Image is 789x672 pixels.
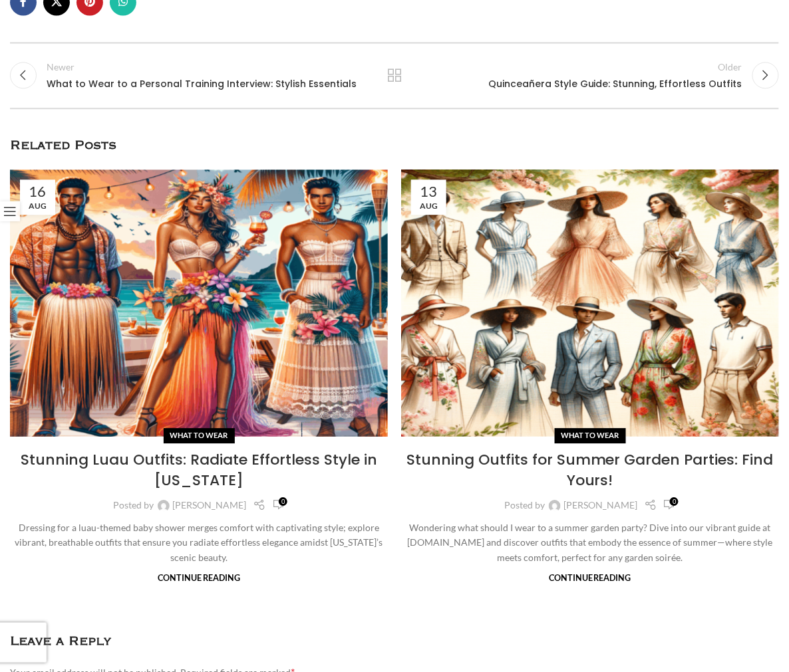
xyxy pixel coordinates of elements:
[670,497,679,506] span: 0
[382,62,408,88] a: Back to list
[10,136,116,156] span: Related Posts
[10,631,779,652] h3: Leave a Reply
[158,573,240,583] a: Continue reading
[549,573,631,583] a: Continue reading
[170,431,228,439] a: What to wear
[549,500,561,512] img: author-avatar
[561,431,619,439] a: What to wear
[420,60,742,74] span: Older
[406,449,774,491] a: Stunning Outfits for Summer Garden Parties: Find Yours!
[10,60,382,91] a: Newer What to Wear to a Personal Training Interview: Stylish Essentials
[114,498,154,512] span: Posted by
[158,500,170,512] img: author-avatar
[505,498,546,512] span: Posted by
[401,520,779,565] div: Wondering what should I wear to a summer garden party? Dive into our vibrant guide at [DOMAIN_NAM...
[416,184,442,199] span: 13
[21,449,377,491] a: Stunning Luau Outfits: Radiate Effortless Style in [US_STATE]
[272,498,284,513] a: 0
[663,498,675,513] a: 0
[47,78,369,91] span: What to Wear to a Personal Training Interview: Stylish Essentials
[564,498,638,512] a: [PERSON_NAME]
[407,60,779,91] a: Older Quinceañera Style Guide: Stunning, Effortless Outfits
[416,202,442,210] span: Aug
[25,184,51,199] span: 16
[10,520,388,565] div: Dressing for a luau-themed baby shower merges comfort with captivating style; explore vibrant, br...
[47,60,369,74] div: Newer
[420,78,742,91] span: Quinceañera Style Guide: Stunning, Effortless Outfits
[25,202,51,210] span: Aug
[173,498,247,512] a: [PERSON_NAME]
[279,497,287,506] span: 0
